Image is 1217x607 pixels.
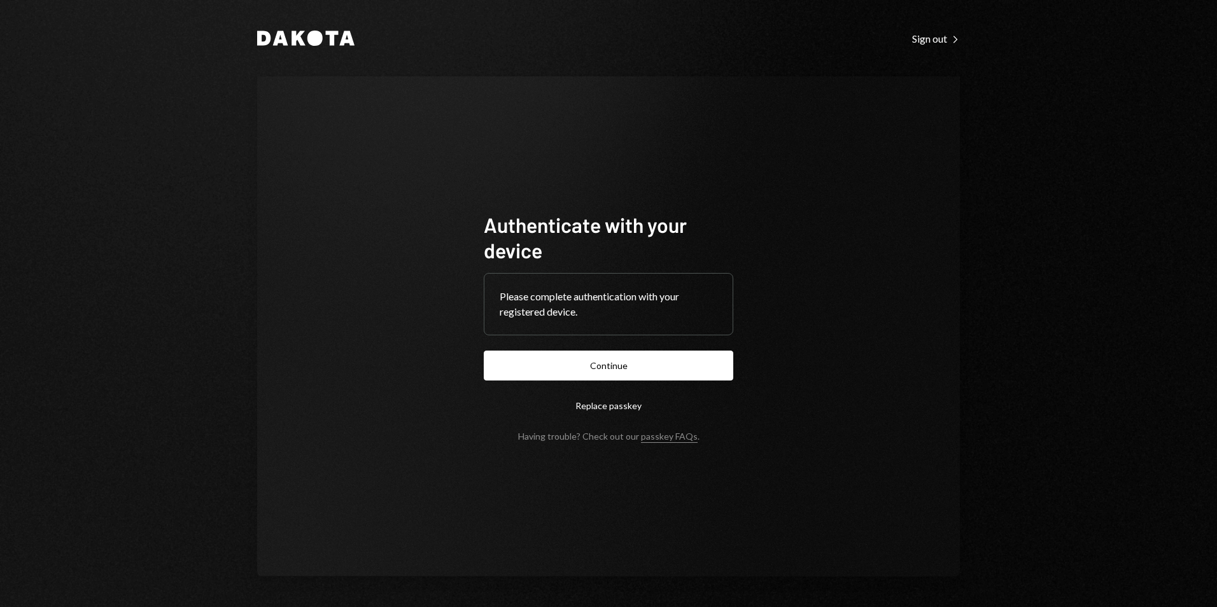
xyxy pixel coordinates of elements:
[484,351,733,380] button: Continue
[641,431,698,443] a: passkey FAQs
[484,391,733,421] button: Replace passkey
[484,212,733,263] h1: Authenticate with your device
[518,431,700,442] div: Having trouble? Check out our .
[500,289,717,319] div: Please complete authentication with your registered device.
[912,31,960,45] a: Sign out
[912,32,960,45] div: Sign out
